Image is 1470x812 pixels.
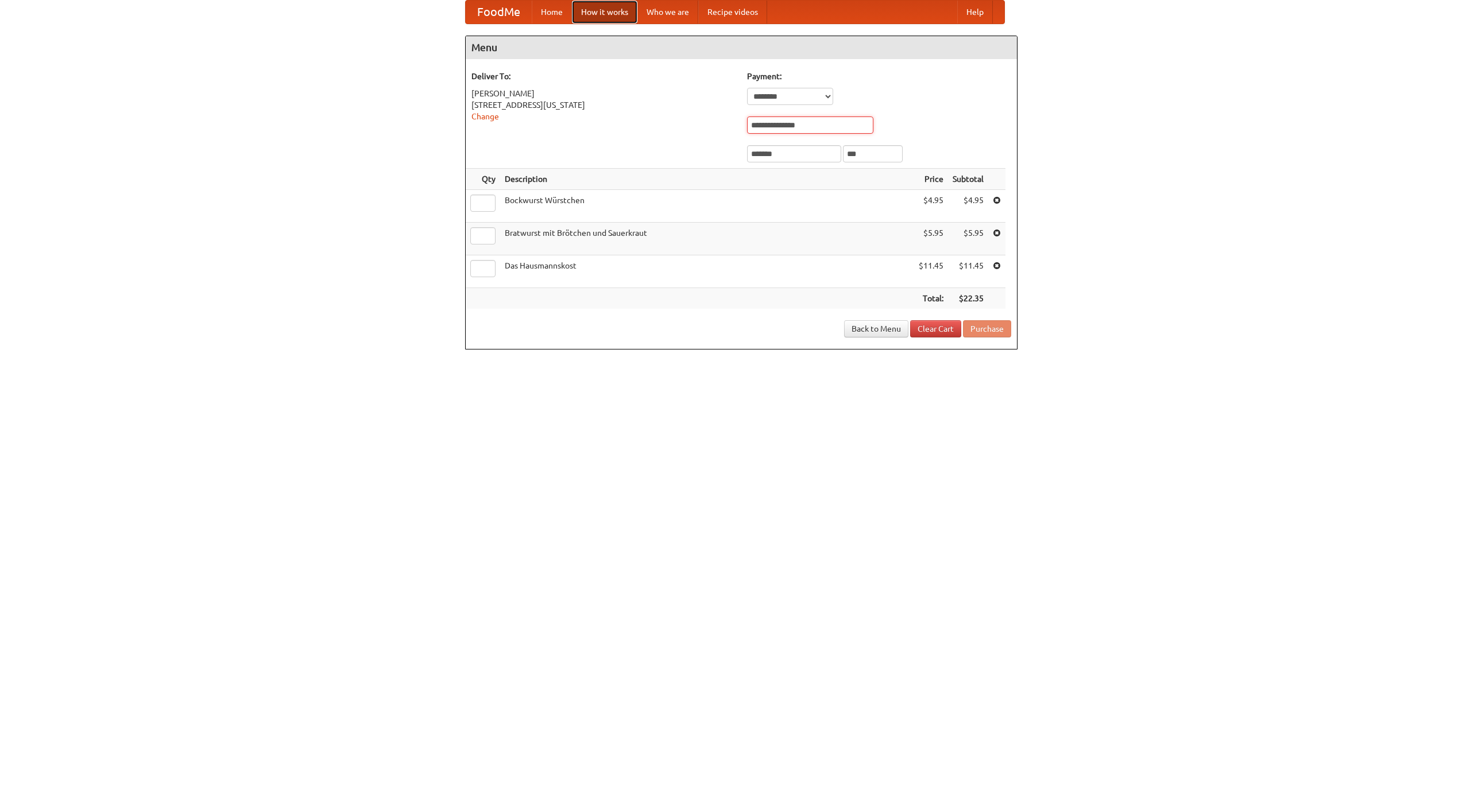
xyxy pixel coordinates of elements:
[948,190,988,223] td: $4.95
[500,223,914,255] td: Bratwurst mit Brötchen und Sauerkraut
[844,320,908,337] a: Back to Menu
[532,1,572,24] a: Home
[466,1,532,24] a: FoodMe
[572,1,637,24] a: How it works
[747,71,1011,82] h5: Payment:
[466,36,1017,59] h4: Menu
[948,255,988,288] td: $11.45
[948,223,988,255] td: $5.95
[963,320,1011,337] button: Purchase
[471,99,736,111] div: [STREET_ADDRESS][US_STATE]
[948,288,988,309] th: $22.35
[914,288,948,309] th: Total:
[914,169,948,190] th: Price
[914,223,948,255] td: $5.95
[914,255,948,288] td: $11.45
[500,190,914,223] td: Bockwurst Würstchen
[914,190,948,223] td: $4.95
[500,169,914,190] th: Description
[500,255,914,288] td: Das Hausmannskost
[471,88,736,99] div: [PERSON_NAME]
[957,1,993,24] a: Help
[910,320,961,337] a: Clear Cart
[471,112,499,121] a: Change
[698,1,767,24] a: Recipe videos
[471,71,736,82] h5: Deliver To:
[948,169,988,190] th: Subtotal
[637,1,698,24] a: Who we are
[466,169,500,190] th: Qty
